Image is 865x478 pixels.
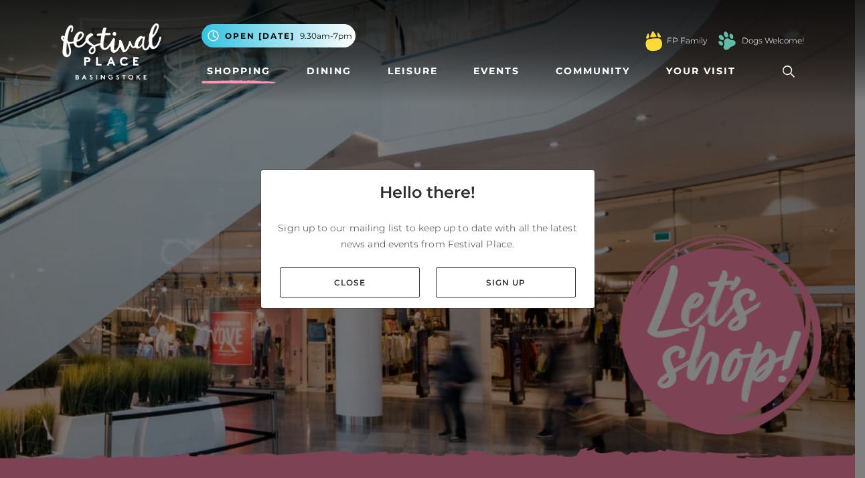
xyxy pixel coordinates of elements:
[661,59,748,84] a: Your Visit
[280,267,420,297] a: Close
[382,59,443,84] a: Leisure
[468,59,525,84] a: Events
[550,59,635,84] a: Community
[272,220,584,252] p: Sign up to our mailing list to keep up to date with all the latest news and events from Festival ...
[300,30,352,42] span: 9.30am-7pm
[61,23,161,80] img: Festival Place Logo
[202,24,356,47] button: Open [DATE] 9.30am-7pm
[225,30,295,42] span: Open [DATE]
[380,181,475,205] h4: Hello there!
[202,59,276,84] a: Shopping
[301,59,357,84] a: Dining
[667,35,707,47] a: FP Family
[436,267,576,297] a: Sign up
[666,64,736,78] span: Your Visit
[742,35,804,47] a: Dogs Welcome!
